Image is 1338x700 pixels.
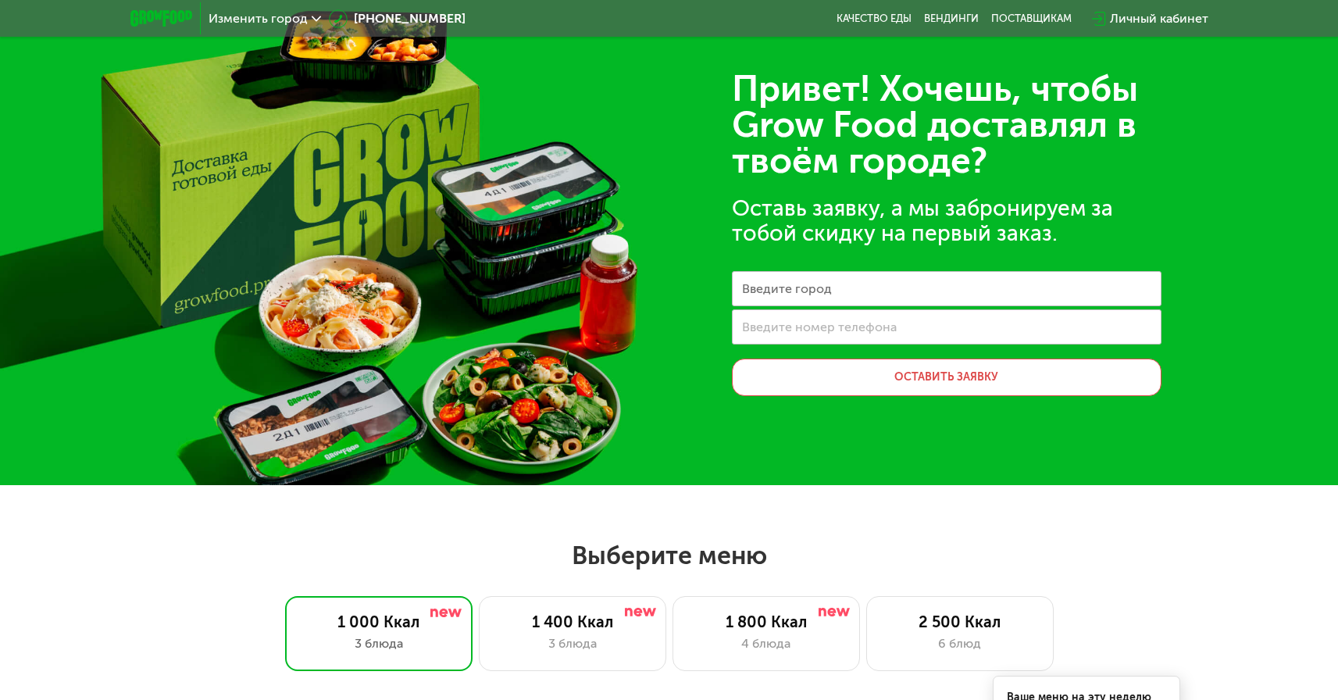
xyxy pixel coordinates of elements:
[883,634,1037,653] div: 6 блюд
[924,12,979,25] a: Вендинги
[837,12,912,25] a: Качество еды
[50,540,1288,571] h2: Выберите меню
[991,12,1072,25] div: поставщикам
[1110,9,1208,28] div: Личный кабинет
[329,9,466,28] a: [PHONE_NUMBER]
[495,634,650,653] div: 3 блюда
[742,323,897,331] label: Введите номер телефона
[732,71,1161,179] div: Привет! Хочешь, чтобы Grow Food доставлял в твоём городе?
[732,359,1161,396] button: Оставить заявку
[495,612,650,631] div: 1 400 Ккал
[689,634,844,653] div: 4 блюда
[742,284,832,293] label: Введите город
[732,196,1161,246] div: Оставь заявку, а мы забронируем за тобой скидку на первый заказ.
[301,612,456,631] div: 1 000 Ккал
[209,12,308,25] span: Изменить город
[689,612,844,631] div: 1 800 Ккал
[883,612,1037,631] div: 2 500 Ккал
[301,634,456,653] div: 3 блюда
